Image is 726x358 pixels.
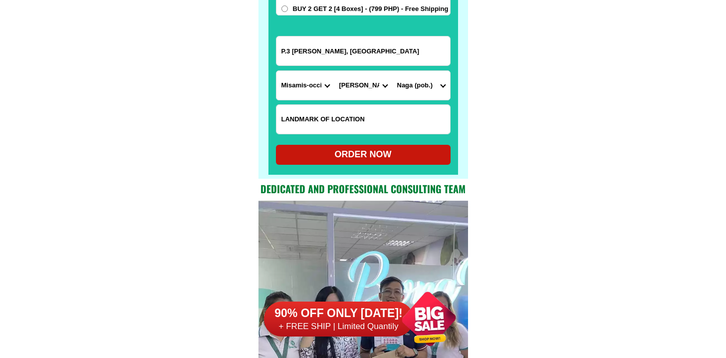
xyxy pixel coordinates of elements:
select: Select province [276,71,334,100]
div: ORDER NOW [276,148,451,161]
h6: + FREE SHIP | Limited Quantily [264,321,414,332]
input: Input address [276,36,450,65]
select: Select district [334,71,392,100]
select: Select commune [392,71,450,100]
input: Input LANDMARKOFLOCATION [276,105,450,134]
h6: 90% OFF ONLY [DATE]! [264,306,414,321]
input: BUY 2 GET 2 [4 Boxes] - (799 PHP) - Free Shipping [281,5,288,12]
h2: Dedicated and professional consulting team [258,181,468,196]
span: BUY 2 GET 2 [4 Boxes] - (799 PHP) - Free Shipping [293,4,449,14]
